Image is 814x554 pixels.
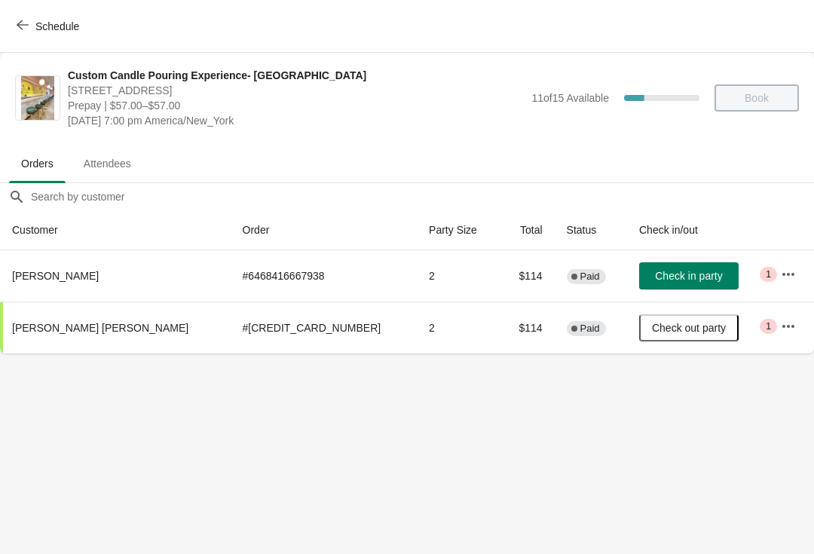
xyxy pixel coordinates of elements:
[766,268,771,280] span: 1
[417,250,500,301] td: 2
[580,323,600,335] span: Paid
[68,83,524,98] span: [STREET_ADDRESS]
[531,92,609,104] span: 11 of 15 Available
[68,113,524,128] span: [DATE] 7:00 pm America/New_York
[417,301,500,354] td: 2
[580,271,600,283] span: Paid
[652,322,726,334] span: Check out party
[500,210,555,250] th: Total
[21,76,54,120] img: Custom Candle Pouring Experience- Delray Beach
[68,68,524,83] span: Custom Candle Pouring Experience- [GEOGRAPHIC_DATA]
[555,210,627,250] th: Status
[35,20,79,32] span: Schedule
[12,270,99,282] span: [PERSON_NAME]
[639,314,739,341] button: Check out party
[500,301,555,354] td: $114
[500,250,555,301] td: $114
[30,183,814,210] input: Search by customer
[639,262,739,289] button: Check in party
[766,320,771,332] span: 1
[68,98,524,113] span: Prepay | $57.00–$57.00
[417,210,500,250] th: Party Size
[231,301,418,354] td: # [CREDIT_CARD_NUMBER]
[655,270,722,282] span: Check in party
[8,13,91,40] button: Schedule
[12,322,188,334] span: [PERSON_NAME] [PERSON_NAME]
[231,210,418,250] th: Order
[231,250,418,301] td: # 6468416667938
[627,210,769,250] th: Check in/out
[9,150,66,177] span: Orders
[72,150,143,177] span: Attendees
